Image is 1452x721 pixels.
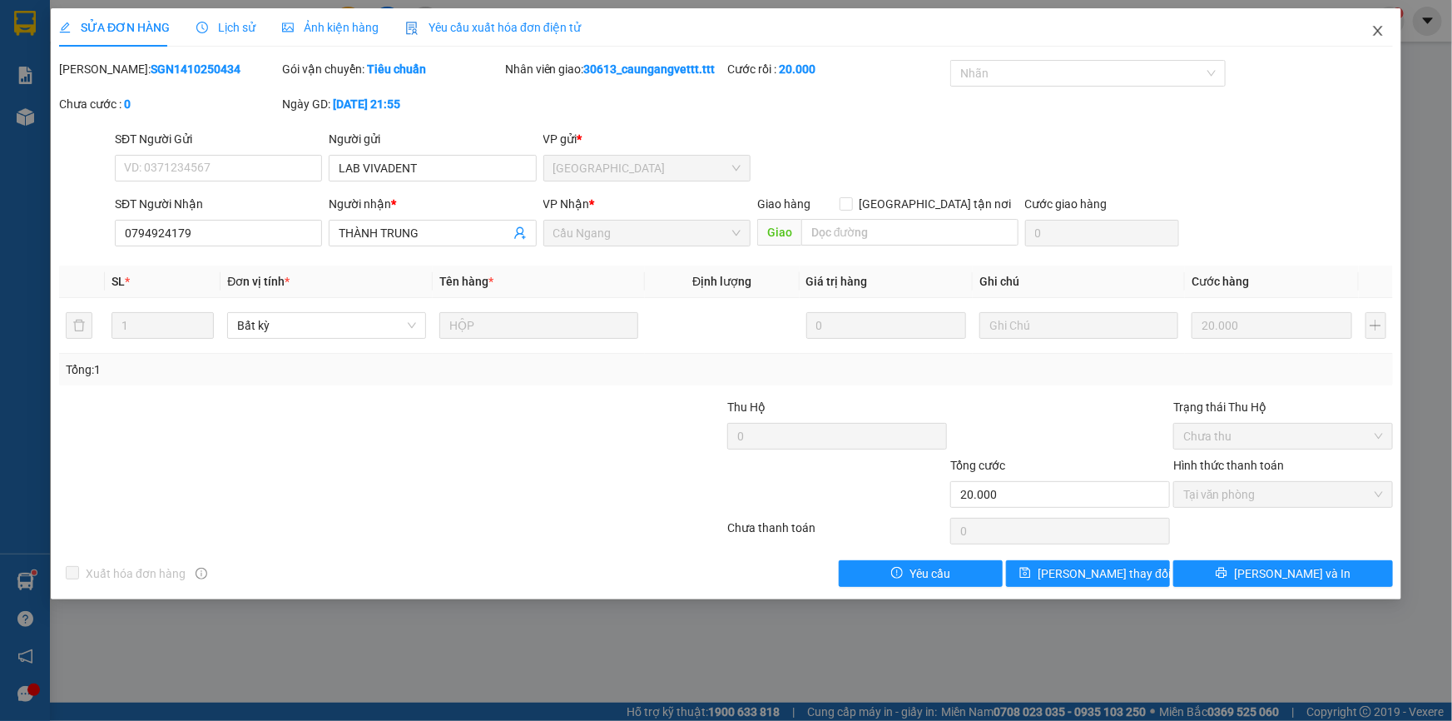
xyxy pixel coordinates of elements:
[79,564,192,583] span: Xuất hóa đơn hàng
[757,197,810,211] span: Giao hàng
[513,226,527,240] span: user-add
[1192,275,1249,288] span: Cước hàng
[59,22,71,33] span: edit
[950,459,1005,472] span: Tổng cước
[405,22,419,35] img: icon
[14,16,40,33] span: Gửi:
[1038,564,1171,583] span: [PERSON_NAME] thay đổi
[405,21,581,34] span: Yêu cầu xuất hóa đơn điện tử
[839,560,1003,587] button: exclamation-circleYêu cầu
[282,22,294,33] span: picture
[1183,482,1383,507] span: Tại văn phòng
[329,195,536,213] div: Người nhận
[66,312,92,339] button: delete
[59,21,170,34] span: SỬA ĐƠN HÀNG
[1216,567,1227,580] span: printer
[282,60,502,78] div: Gói vận chuyển:
[151,62,240,76] b: SGN1410250434
[979,312,1178,339] input: Ghi Chú
[727,400,766,414] span: Thu Hộ
[227,275,290,288] span: Đơn vị tính
[439,312,638,339] input: VD: Bàn, Ghế
[806,275,868,288] span: Giá trị hàng
[237,313,416,338] span: Bất kỳ
[115,130,322,148] div: SĐT Người Gửi
[108,52,277,72] div: MY
[1183,424,1383,449] span: Chưa thu
[1019,567,1031,580] span: save
[196,22,208,33] span: clock-circle
[329,130,536,148] div: Người gửi
[727,60,947,78] div: Cước rồi :
[973,266,1185,298] th: Ghi chú
[1006,560,1170,587] button: save[PERSON_NAME] thay đổi
[553,221,741,246] span: Cầu Ngang
[584,62,716,76] b: 30613_caungangvettt.ttt
[106,105,279,128] div: 40.000
[439,275,493,288] span: Tên hàng
[14,14,97,54] div: Cầu Ngang
[779,62,815,76] b: 20.000
[59,60,279,78] div: [PERSON_NAME]:
[505,60,725,78] div: Nhân viên giao:
[196,21,255,34] span: Lịch sử
[124,97,131,111] b: 0
[1173,459,1284,472] label: Hình thức thanh toán
[692,275,751,288] span: Định lượng
[108,72,277,95] div: 0822100427
[543,130,751,148] div: VP gửi
[108,14,277,52] div: [GEOGRAPHIC_DATA]
[108,14,148,32] span: Nhận:
[1192,312,1352,339] input: 0
[757,219,801,246] span: Giao
[112,275,125,288] span: SL
[1365,312,1386,339] button: plus
[806,312,967,339] input: 0
[1234,564,1350,583] span: [PERSON_NAME] và In
[1025,220,1179,246] input: Cước giao hàng
[115,195,322,213] div: SĐT Người Nhận
[367,62,426,76] b: Tiêu chuẩn
[1173,560,1393,587] button: printer[PERSON_NAME] và In
[59,95,279,113] div: Chưa cước :
[543,197,590,211] span: VP Nhận
[1355,8,1401,55] button: Close
[801,219,1018,246] input: Dọc đường
[282,95,502,113] div: Ngày GD:
[196,568,207,579] span: info-circle
[1371,24,1385,37] span: close
[891,567,903,580] span: exclamation-circle
[1025,197,1108,211] label: Cước giao hàng
[1173,398,1393,416] div: Trạng thái Thu Hộ
[66,360,561,379] div: Tổng: 1
[282,21,379,34] span: Ảnh kiện hàng
[726,519,949,548] div: Chưa thanh toán
[106,109,129,127] span: CC :
[333,97,400,111] b: [DATE] 21:55
[853,195,1018,213] span: [GEOGRAPHIC_DATA] tận nơi
[553,156,741,181] span: Sài Gòn
[909,564,950,583] span: Yêu cầu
